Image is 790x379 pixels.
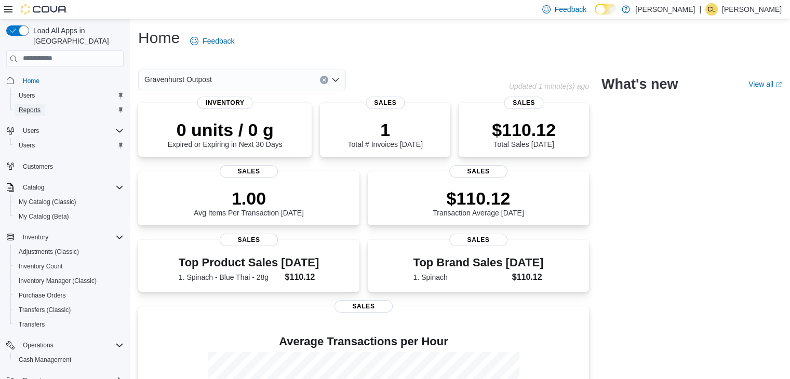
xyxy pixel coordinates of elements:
a: Purchase Orders [15,289,70,302]
span: Inventory Manager (Classic) [15,275,124,287]
span: Cash Management [15,354,124,366]
p: Updated 1 minute(s) ago [509,82,589,90]
button: Transfers [10,317,128,332]
span: Sales [220,234,278,246]
span: Inventory Count [15,260,124,273]
span: Home [23,77,39,85]
button: Inventory [19,231,52,243]
span: Cash Management [19,356,71,364]
button: Home [2,73,128,88]
span: Inventory [19,231,124,243]
span: Load All Apps in [GEOGRAPHIC_DATA] [29,25,124,46]
button: Inventory Manager (Classic) [10,274,128,288]
span: Catalog [19,181,124,194]
span: Sales [504,97,543,109]
span: Sales [220,165,278,178]
span: My Catalog (Classic) [15,196,124,208]
span: CL [707,3,715,16]
p: $110.12 [433,188,524,209]
span: Adjustments (Classic) [19,248,79,256]
button: Clear input [320,76,328,84]
button: Transfers (Classic) [10,303,128,317]
h3: Top Product Sales [DATE] [179,256,319,269]
div: Expired or Expiring in Next 30 Days [168,119,283,148]
span: My Catalog (Beta) [15,210,124,223]
dd: $110.12 [512,271,544,283]
span: My Catalog (Beta) [19,212,69,221]
span: Transfers [15,318,124,331]
h4: Average Transactions per Hour [146,335,581,348]
span: Inventory [23,233,48,241]
span: Reports [19,106,41,114]
span: Transfers [19,320,45,329]
h2: What's new [601,76,678,92]
p: $110.12 [492,119,556,140]
button: Catalog [2,180,128,195]
a: Transfers [15,318,49,331]
span: Adjustments (Classic) [15,246,124,258]
span: Sales [334,300,393,313]
span: Sales [449,234,507,246]
div: Transaction Average [DATE] [433,188,524,217]
button: Reports [10,103,128,117]
span: Users [15,139,124,152]
span: Reports [15,104,124,116]
span: Inventory Manager (Classic) [19,277,97,285]
a: Users [15,89,39,102]
a: Customers [19,160,57,173]
span: Feedback [203,36,234,46]
button: Purchase Orders [10,288,128,303]
a: Feedback [186,31,238,51]
button: Operations [2,338,128,353]
a: My Catalog (Beta) [15,210,73,223]
p: 1 [347,119,422,140]
span: Users [19,91,35,100]
img: Cova [21,4,68,15]
dt: 1. Spinach [413,272,508,282]
span: Customers [23,163,53,171]
a: Cash Management [15,354,75,366]
span: Users [15,89,124,102]
span: Catalog [23,183,44,192]
div: Total # Invoices [DATE] [347,119,422,148]
a: Inventory Count [15,260,67,273]
dd: $110.12 [285,271,319,283]
button: Cash Management [10,353,128,367]
span: Users [19,125,124,137]
span: Transfers (Classic) [19,306,71,314]
button: Users [19,125,43,137]
span: Gravenhurst Outpost [144,73,212,86]
span: Home [19,74,124,87]
button: Catalog [19,181,48,194]
a: Adjustments (Classic) [15,246,83,258]
div: Carissa Lavalle [705,3,718,16]
a: Transfers (Classic) [15,304,75,316]
a: My Catalog (Classic) [15,196,81,208]
button: My Catalog (Beta) [10,209,128,224]
a: Inventory Manager (Classic) [15,275,101,287]
button: Users [2,124,128,138]
a: View allExternal link [748,80,782,88]
input: Dark Mode [595,4,617,15]
span: Operations [19,339,124,351]
span: Inventory Count [19,262,63,270]
div: Total Sales [DATE] [492,119,556,148]
div: Avg Items Per Transaction [DATE] [194,188,304,217]
p: [PERSON_NAME] [722,3,782,16]
h3: Top Brand Sales [DATE] [413,256,544,269]
p: | [699,3,701,16]
a: Home [19,75,44,87]
button: Users [10,138,128,153]
button: Open list of options [331,76,340,84]
svg: External link [775,82,782,88]
span: Customers [19,160,124,173]
span: Sales [366,97,405,109]
span: Purchase Orders [15,289,124,302]
dt: 1. Spinach - Blue Thai - 28g [179,272,281,282]
button: Customers [2,159,128,174]
span: Inventory [197,97,253,109]
button: Users [10,88,128,103]
p: [PERSON_NAME] [635,3,695,16]
span: Users [19,141,35,150]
